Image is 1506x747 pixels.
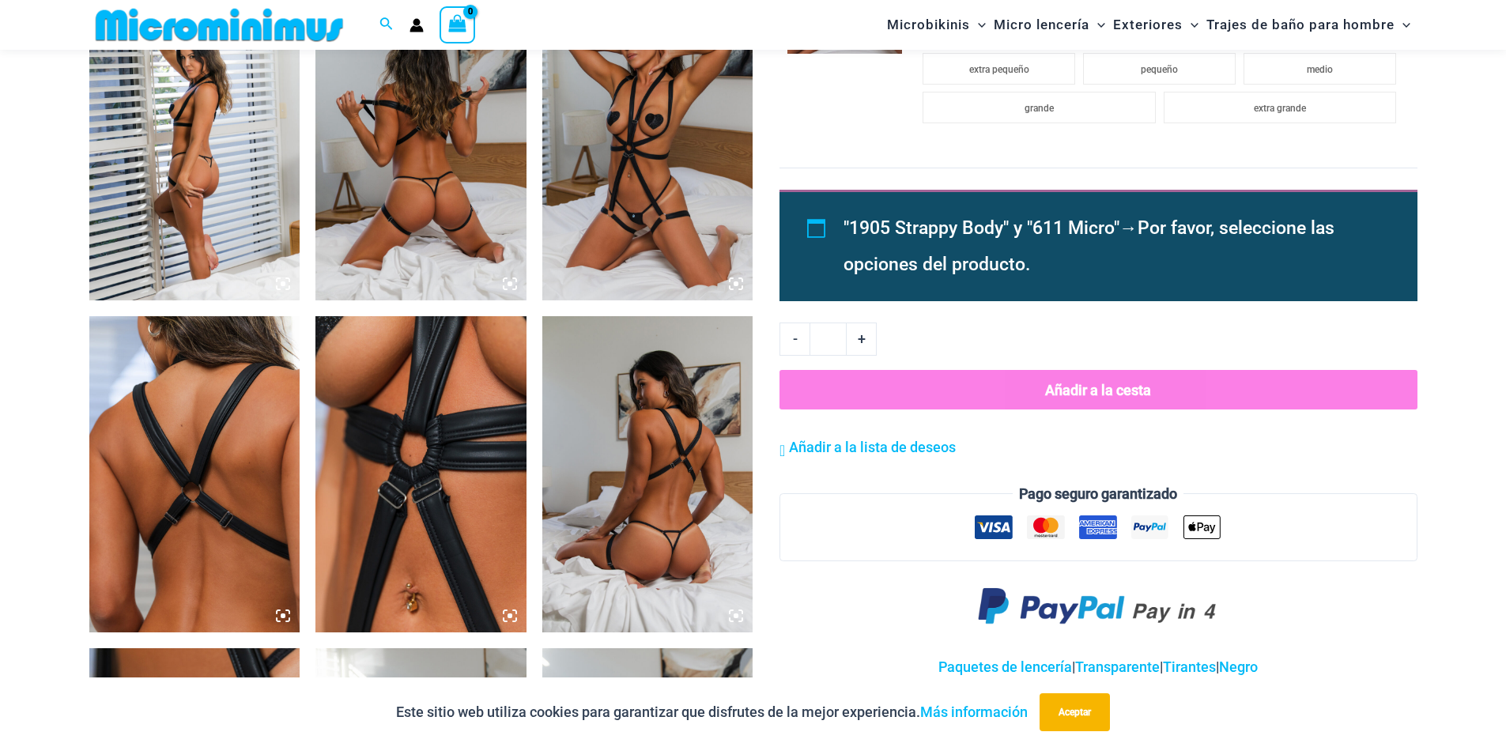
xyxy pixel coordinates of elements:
img: Verdad o Reto Body Negro 1905 611 Micro [542,316,753,632]
font: Exteriores [1113,17,1183,32]
font: Aceptar [1059,707,1091,718]
a: Más información [920,704,1028,720]
font: Pago seguro garantizado [1019,485,1177,502]
img: Body negro de Verdad o Reto 1905 [315,316,527,632]
font: "1905 Strappy Body" y "611 Micro" [844,217,1119,239]
font: | [1072,658,1075,675]
a: - [779,323,810,356]
font: extra pequeño [969,64,1029,75]
span: Alternar menú [1183,5,1198,45]
a: MicrobikinisAlternar menúAlternar menú [883,5,990,45]
button: Aceptar [1040,693,1110,731]
a: Enlace del icono de búsqueda [379,15,394,35]
font: grande [1025,103,1054,114]
nav: Navegación del sitio [881,2,1417,47]
a: Ver carrito de compras, vacío [440,6,476,43]
font: → [1119,217,1138,239]
li: pequeño [1083,53,1236,85]
a: Enlace del icono de la cuenta [410,18,424,32]
a: ExterioresAlternar menúAlternar menú [1109,5,1202,45]
input: Cantidad de producto [810,323,847,356]
li: extra pequeño [923,53,1075,85]
a: Tirantes [1163,658,1216,675]
font: medio [1307,64,1333,75]
font: Microbikinis [887,17,970,32]
font: Añadir a la cesta [1045,382,1151,398]
a: Trajes de baño para hombreAlternar menúAlternar menú [1202,5,1414,45]
font: | [1216,658,1219,675]
a: Añadir a la lista de deseos [779,436,956,459]
font: - [793,330,798,347]
font: Micro lencería [994,17,1089,32]
font: Trajes de baño para hombre [1206,17,1395,32]
li: extra grande [1164,92,1396,123]
font: Añadir a la lista de deseos [789,439,956,455]
span: Alternar menú [1395,5,1410,45]
img: Body negro de Verdad o Reto 1905 [89,316,300,632]
font: pequeño [1141,64,1178,75]
li: grande [923,92,1155,123]
font: Este sitio web utiliza cookies para garantizar que disfrutes de la mejor experiencia. [396,704,920,720]
a: Negro [1219,658,1258,675]
font: | [1160,658,1163,675]
span: Alternar menú [1089,5,1105,45]
span: Alternar menú [970,5,986,45]
button: Añadir a la cesta [779,370,1417,409]
img: MM SHOP LOGO PLANO [89,7,349,43]
a: Micro lenceríaAlternar menúAlternar menú [990,5,1109,45]
font: extra grande [1254,103,1306,114]
font: + [858,330,866,347]
a: Paquetes de lencería [938,658,1072,675]
li: medio [1244,53,1396,85]
a: + [847,323,877,356]
font: Por favor, seleccione las opciones del producto. [844,217,1334,275]
a: Transparente [1075,658,1160,675]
